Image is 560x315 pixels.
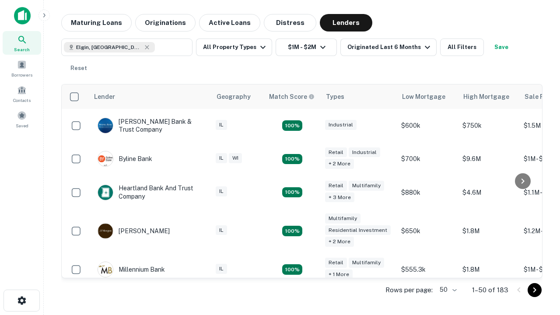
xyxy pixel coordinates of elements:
div: IL [216,225,227,235]
td: $700k [397,142,458,175]
div: Multifamily [325,213,360,224]
div: Matching Properties: 19, hasApolloMatch: undefined [282,154,302,164]
div: Retail [325,258,347,268]
img: picture [98,151,113,166]
div: 50 [436,283,458,296]
div: Residential Investment [325,225,391,235]
div: IL [216,120,227,130]
div: Low Mortgage [402,91,445,102]
button: All Property Types [196,38,272,56]
a: Contacts [3,82,41,105]
th: Capitalize uses an advanced AI algorithm to match your search with the best lender. The match sco... [264,84,321,109]
td: $750k [458,109,519,142]
span: Elgin, [GEOGRAPHIC_DATA], [GEOGRAPHIC_DATA] [76,43,142,51]
div: Industrial [349,147,380,157]
div: + 2 more [325,159,354,169]
div: Multifamily [349,258,384,268]
span: Contacts [13,97,31,104]
td: $880k [397,175,458,209]
button: Reset [65,59,93,77]
div: Retail [325,181,347,191]
td: $600k [397,109,458,142]
a: Borrowers [3,56,41,80]
div: IL [216,186,227,196]
div: Matching Properties: 16, hasApolloMatch: undefined [282,264,302,275]
h6: Match Score [269,92,313,101]
a: Search [3,31,41,55]
td: $650k [397,209,458,253]
div: + 1 more [325,269,353,280]
th: Geography [211,84,264,109]
div: Matching Properties: 19, hasApolloMatch: undefined [282,187,302,198]
button: Distress [264,14,316,31]
button: Save your search to get updates of matches that match your search criteria. [487,38,515,56]
img: picture [98,262,113,277]
span: Search [14,46,30,53]
button: Go to next page [528,283,542,297]
button: Lenders [320,14,372,31]
img: picture [98,224,113,238]
div: High Mortgage [463,91,509,102]
div: Heartland Bank And Trust Company [98,184,203,200]
p: 1–50 of 183 [472,285,508,295]
td: $1.8M [458,253,519,286]
iframe: Chat Widget [516,245,560,287]
th: High Mortgage [458,84,519,109]
button: All Filters [440,38,484,56]
td: $4.6M [458,175,519,209]
img: capitalize-icon.png [14,7,31,24]
div: WI [229,153,242,163]
th: Lender [89,84,211,109]
div: [PERSON_NAME] [98,223,170,239]
div: Originated Last 6 Months [347,42,433,52]
div: Millennium Bank [98,262,165,277]
div: Retail [325,147,347,157]
img: picture [98,185,113,200]
button: Originations [135,14,196,31]
div: Types [326,91,344,102]
td: $555.3k [397,253,458,286]
button: Originated Last 6 Months [340,38,437,56]
div: Matching Properties: 26, hasApolloMatch: undefined [282,226,302,236]
div: Multifamily [349,181,384,191]
div: [PERSON_NAME] Bank & Trust Company [98,118,203,133]
div: Geography [217,91,251,102]
button: Maturing Loans [61,14,132,31]
td: $1.8M [458,209,519,253]
img: picture [98,118,113,133]
div: Matching Properties: 28, hasApolloMatch: undefined [282,120,302,131]
div: IL [216,264,227,274]
p: Rows per page: [385,285,433,295]
div: Industrial [325,120,357,130]
div: Byline Bank [98,151,152,167]
button: $1M - $2M [276,38,337,56]
span: Saved [16,122,28,129]
td: $9.6M [458,142,519,175]
a: Saved [3,107,41,131]
button: Active Loans [199,14,260,31]
th: Types [321,84,397,109]
span: Borrowers [11,71,32,78]
div: + 2 more [325,237,354,247]
th: Low Mortgage [397,84,458,109]
div: IL [216,153,227,163]
div: Lender [94,91,115,102]
div: Capitalize uses an advanced AI algorithm to match your search with the best lender. The match sco... [269,92,315,101]
div: + 3 more [325,192,354,203]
